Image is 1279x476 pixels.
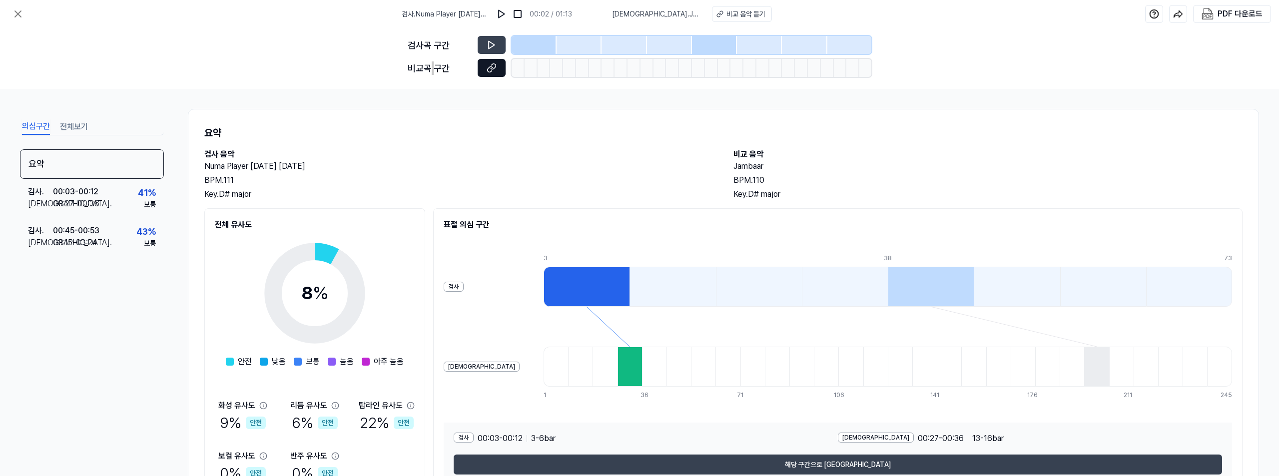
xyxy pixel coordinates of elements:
[204,188,713,200] div: Key. D# major
[22,119,50,135] button: 의심구간
[1200,5,1265,22] button: PDF 다운로드
[733,160,1243,172] h2: Jambaar
[53,198,99,210] div: 00:27 - 00:36
[640,391,665,400] div: 36
[712,6,772,22] button: 비교 음악 듣기
[394,417,414,429] div: 안전
[360,412,414,434] div: 22 %
[972,433,1004,445] span: 13 - 16 bar
[834,391,858,400] div: 106
[28,186,53,198] div: 검사 .
[218,450,255,462] div: 보컬 유사도
[1224,254,1232,263] div: 73
[726,9,765,19] div: 비교 음악 듣기
[454,455,1222,475] button: 해당 구간으로 [GEOGRAPHIC_DATA]
[444,219,1232,231] h2: 표절 의심 구간
[1124,391,1148,400] div: 211
[838,433,914,443] div: [DEMOGRAPHIC_DATA]
[313,282,329,304] span: %
[318,417,338,429] div: 안전
[930,391,955,400] div: 141
[478,433,523,445] span: 00:03 - 00:12
[138,186,156,199] div: 41 %
[53,186,98,198] div: 00:03 - 00:12
[544,391,568,400] div: 1
[497,9,507,19] img: play
[290,400,327,412] div: 리듬 유사도
[144,199,156,210] div: 보통
[884,254,970,263] div: 38
[60,119,88,135] button: 전체보기
[544,254,630,263] div: 3
[1149,9,1159,19] img: help
[204,174,713,186] div: BPM. 111
[28,225,53,237] div: 검사 .
[612,9,700,19] span: [DEMOGRAPHIC_DATA] . Jambaar
[215,219,415,231] h2: 전체 유사도
[246,417,266,429] div: 안전
[306,356,320,368] span: 보통
[733,148,1243,160] h2: 비교 음악
[204,125,1243,140] h1: 요약
[204,160,713,172] h2: Numa Player [DATE] [DATE]
[301,280,329,307] div: 8
[28,198,53,210] div: [DEMOGRAPHIC_DATA] .
[272,356,286,368] span: 낮음
[737,391,761,400] div: 71
[530,9,572,19] div: 00:02 / 01:13
[1173,9,1183,19] img: share
[28,237,53,249] div: [DEMOGRAPHIC_DATA] .
[1202,8,1214,20] img: PDF Download
[444,362,520,372] div: [DEMOGRAPHIC_DATA]
[220,412,266,434] div: 9 %
[733,188,1243,200] div: Key. D# major
[444,282,464,292] div: 검사
[238,356,252,368] span: 안전
[53,237,97,249] div: 03:15 - 03:24
[1221,391,1232,400] div: 245
[733,174,1243,186] div: BPM. 110
[408,38,472,52] div: 검사곡 구간
[1218,7,1263,20] div: PDF 다운로드
[454,433,474,443] div: 검사
[374,356,404,368] span: 아주 높음
[218,400,255,412] div: 화성 유사도
[20,149,164,179] div: 요약
[290,450,327,462] div: 반주 유사도
[204,148,713,160] h2: 검사 음악
[340,356,354,368] span: 높음
[144,238,156,249] div: 보통
[513,9,523,19] img: stop
[53,225,99,237] div: 00:45 - 00:53
[918,433,964,445] span: 00:27 - 00:36
[531,433,556,445] span: 3 - 6 bar
[402,9,490,19] span: 검사 . Numa Player [DATE] [DATE]
[136,225,156,238] div: 43 %
[408,61,472,75] div: 비교곡 구간
[292,412,338,434] div: 6 %
[1027,391,1052,400] div: 176
[359,400,403,412] div: 탑라인 유사도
